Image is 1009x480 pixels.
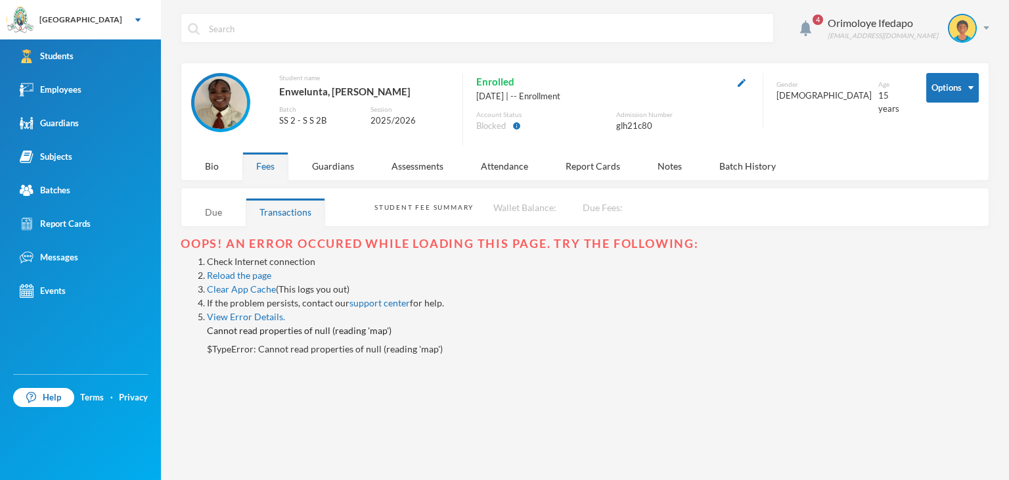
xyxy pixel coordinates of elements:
[813,14,823,25] span: 4
[583,202,623,213] span: Due Fees:
[207,283,276,295] a: Clear App Cache
[552,152,634,180] div: Report Cards
[207,296,989,310] li: If the problem persists, contact our for help.
[467,152,542,180] div: Attendance
[828,31,938,41] div: [EMAIL_ADDRESS][DOMAIN_NAME]
[20,217,91,231] div: Report Cards
[616,110,750,120] div: Admission Number
[188,23,200,35] img: search
[476,120,506,133] span: Blocked
[119,391,148,404] a: Privacy
[208,14,767,43] input: Search
[110,391,113,404] div: ·
[191,198,236,226] div: Due
[39,14,122,26] div: [GEOGRAPHIC_DATA]
[207,342,989,356] p: $ TypeError: Cannot read properties of null (reading 'map')
[20,150,72,164] div: Subjects
[776,89,872,103] div: [DEMOGRAPHIC_DATA]
[207,324,989,337] h4: Cannot read properties of null (reading 'map')
[476,73,514,90] span: Enrolled
[20,116,79,130] div: Guardians
[298,152,368,180] div: Guardians
[20,251,78,264] div: Messages
[734,74,750,89] button: Edit
[476,110,610,120] div: Account Status
[374,203,474,212] div: Student Fee Summary
[349,297,410,308] a: support center
[776,80,872,89] div: Gender
[242,152,288,180] div: Fees
[370,114,449,128] div: 2025/2026
[828,15,938,31] div: Orimoloye Ifedapo
[207,254,989,268] li: Check Internet connection
[493,202,556,213] span: Wallet Balance:
[279,114,360,128] div: SS 2 - S S 2B
[279,105,360,114] div: Batch
[194,76,247,129] img: STUDENT
[644,152,696,180] div: Notes
[706,152,790,180] div: Batch History
[181,233,989,254] div: Oops! An error occured while loading this page. Try the following:
[512,122,521,130] i: info
[20,83,81,97] div: Employees
[191,152,233,180] div: Bio
[13,388,74,408] a: Help
[279,73,449,83] div: Student name
[370,105,449,114] div: Session
[20,49,74,63] div: Students
[207,282,989,296] li: (This logs you out)
[246,198,325,226] div: Transactions
[207,311,285,322] a: View Error Details.
[616,120,750,133] div: glh21c80
[949,15,975,41] img: STUDENT
[926,73,979,103] button: Options
[378,152,457,180] div: Assessments
[207,270,271,281] a: Reload the page
[20,284,66,298] div: Events
[878,89,907,115] div: 15 years
[476,90,750,103] div: [DATE] | -- Enrollment
[279,83,449,100] div: Enwelunta, [PERSON_NAME]
[7,7,34,34] img: logo
[20,183,70,197] div: Batches
[80,391,104,404] a: Terms
[878,80,907,89] div: Age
